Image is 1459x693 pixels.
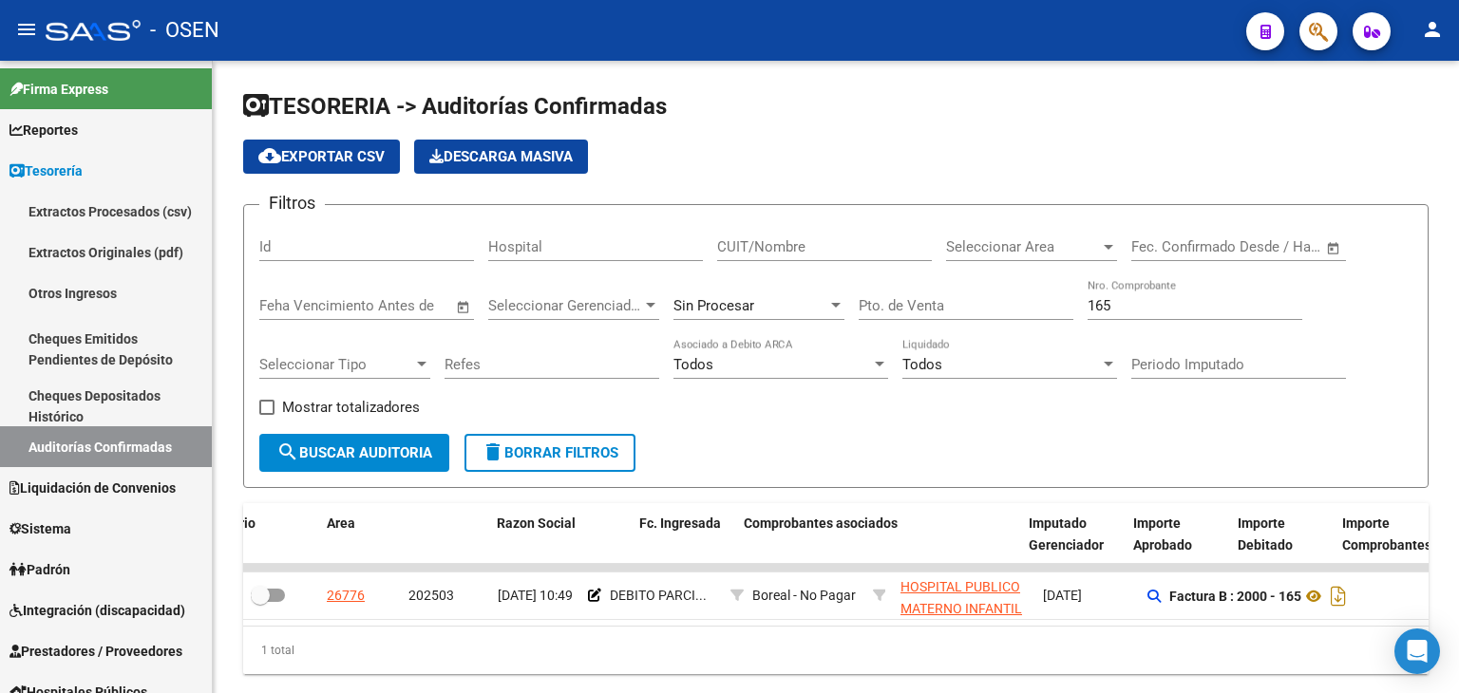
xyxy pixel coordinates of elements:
datatable-header-cell: Importe Debitado [1230,503,1335,566]
datatable-header-cell: Comprobantes asociados [736,503,1021,566]
mat-icon: person [1421,18,1444,41]
span: - OSEN [150,9,219,51]
span: Area [327,515,355,531]
span: Sistema [9,518,71,539]
span: Razon Social [497,515,576,531]
button: Buscar Auditoria [259,434,449,472]
button: Exportar CSV [243,140,400,174]
mat-icon: menu [15,18,38,41]
datatable-header-cell: Importe Comprobantes [1335,503,1439,566]
span: [DATE] 10:49 [498,588,573,603]
span: Seleccionar Area [946,238,1100,255]
span: Padrón [9,559,70,580]
span: Comprobantes asociados [744,515,898,531]
app-download-masive: Descarga masiva de comprobantes (adjuntos) [414,140,588,174]
datatable-header-cell: Importe Aprobado [1126,503,1230,566]
div: 1 total [243,627,1429,674]
span: Tesorería [9,160,83,181]
span: 202503 [408,588,454,603]
span: Comentario Tesoreria [184,515,256,553]
button: Open calendar [453,296,475,318]
h3: Filtros [259,190,325,216]
button: Borrar Filtros [464,434,635,472]
button: Descarga Masiva [414,140,588,174]
datatable-header-cell: Comentario Tesoreria [177,503,319,566]
datatable-header-cell: Fc. Ingresada [632,503,736,566]
button: Open calendar [1323,237,1345,259]
span: Imputado Gerenciador [1029,515,1104,553]
span: Buscar Auditoria [276,444,432,461]
span: Reportes [9,120,78,140]
span: Importe Aprobado [1133,515,1192,553]
span: Firma Express [9,79,108,100]
div: - 30711560099 [900,576,1028,616]
span: HOSPITAL PUBLICO MATERNO INFANTIL SOCIEDAD DEL ESTADO [900,579,1022,659]
span: Importe Comprobantes [1342,515,1431,553]
span: Exportar CSV [258,148,385,165]
span: Importe Debitado [1238,515,1293,553]
mat-icon: cloud_download [258,144,281,167]
span: TESORERIA -> Auditorías Confirmadas [243,93,667,120]
input: End date [1210,238,1302,255]
span: Fc. Ingresada [639,515,721,531]
span: Prestadores / Proveedores [9,641,182,662]
span: Todos [902,356,942,373]
input: Start date [1131,238,1193,255]
strong: Factura B : 2000 - 165 [1169,589,1301,604]
mat-icon: search [276,440,299,463]
span: Mostrar totalizadores [282,396,420,419]
span: Liquidación de Convenios [9,478,176,498]
datatable-header-cell: Razon Social [489,503,632,566]
span: Descarga Masiva [429,148,573,165]
span: Seleccionar Tipo [259,356,413,373]
datatable-header-cell: Imputado Gerenciador [1021,503,1126,566]
i: Descargar documento [1326,581,1351,611]
datatable-header-cell: Area [319,503,462,566]
span: Boreal - No Pagar [752,588,856,603]
mat-icon: delete [482,440,504,463]
div: 26776 [327,585,365,607]
span: [DATE] [1043,588,1082,603]
span: Integración (discapacidad) [9,600,185,621]
span: Borrar Filtros [482,444,618,461]
div: Open Intercom Messenger [1394,628,1440,674]
span: Sin Procesar [673,297,754,314]
span: Seleccionar Gerenciador [488,297,642,314]
span: DEBITO PARCI... [610,588,707,603]
span: Todos [673,356,713,373]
